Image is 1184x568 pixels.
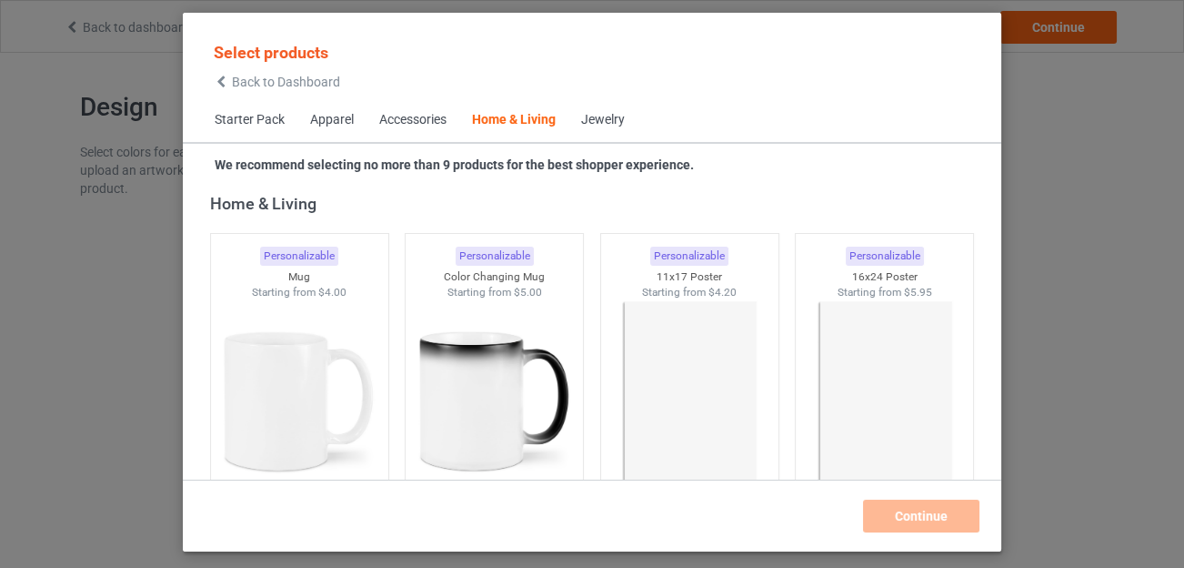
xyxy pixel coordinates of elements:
[318,286,346,299] span: $4.00
[601,269,778,285] div: 11x17 Poster
[846,247,924,266] div: Personalizable
[456,247,534,266] div: Personalizable
[406,269,583,285] div: Color Changing Mug
[211,285,388,300] div: Starting from
[708,286,737,299] span: $4.20
[310,111,354,129] div: Apparel
[210,193,982,214] div: Home & Living
[218,299,381,503] img: regular.jpg
[232,75,340,89] span: Back to Dashboard
[202,98,297,142] span: Starter Pack
[601,285,778,300] div: Starting from
[581,111,625,129] div: Jewelry
[211,269,388,285] div: Mug
[379,111,447,129] div: Accessories
[215,157,694,172] strong: We recommend selecting no more than 9 products for the best shopper experience.
[904,286,932,299] span: $5.95
[796,269,973,285] div: 16x24 Poster
[650,247,728,266] div: Personalizable
[413,299,576,503] img: regular.jpg
[214,43,328,62] span: Select products
[514,286,542,299] span: $5.00
[796,285,973,300] div: Starting from
[472,111,556,129] div: Home & Living
[803,299,966,503] img: regular.jpg
[406,285,583,300] div: Starting from
[608,299,771,503] img: regular.jpg
[260,247,338,266] div: Personalizable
